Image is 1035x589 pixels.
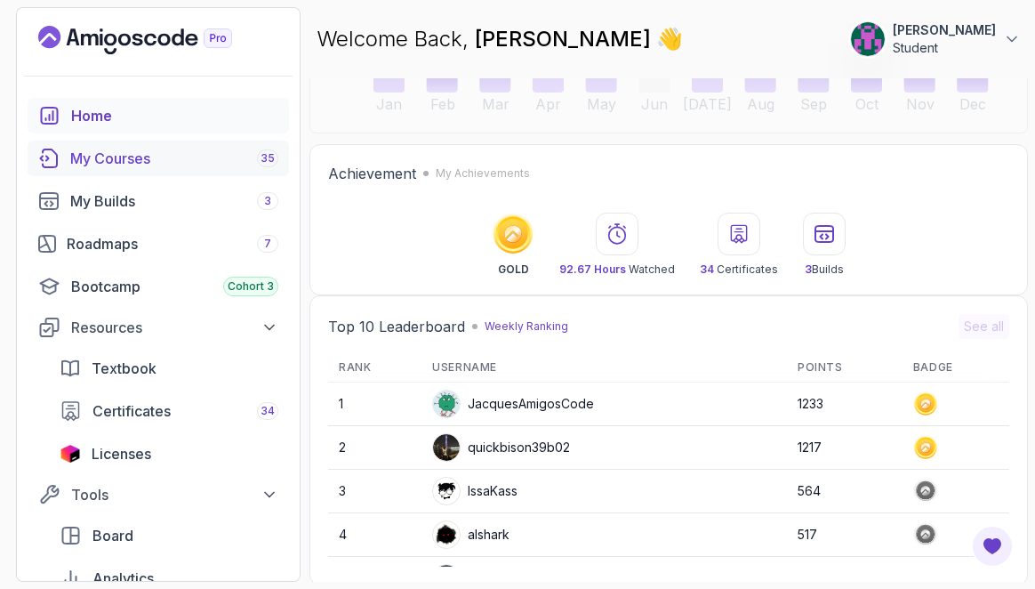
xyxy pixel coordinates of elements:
[317,25,683,53] p: Welcome Back,
[328,470,421,513] td: 3
[433,478,460,504] img: user profile image
[959,314,1009,339] button: See all
[38,26,273,54] a: Landing page
[49,351,289,386] a: textbook
[787,513,903,557] td: 517
[49,436,289,472] a: licenses
[433,434,460,461] img: user profile image
[28,98,289,133] a: home
[261,151,275,165] span: 35
[92,568,154,589] span: Analytics
[228,279,274,294] span: Cohort 3
[436,166,530,181] p: My Achievements
[893,21,996,39] p: [PERSON_NAME]
[432,390,594,418] div: JacquesAmigosCode
[433,391,460,417] img: default monster avatar
[328,163,416,184] h2: Achievement
[264,237,271,251] span: 7
[28,226,289,262] a: roadmaps
[49,393,289,429] a: certificates
[559,262,626,276] span: 92.67 Hours
[328,353,421,383] th: Rank
[28,183,289,219] a: builds
[71,317,278,338] div: Resources
[498,262,529,277] p: GOLD
[60,445,81,463] img: jetbrains icon
[851,22,885,56] img: user profile image
[432,520,509,549] div: alshark
[903,353,1009,383] th: Badge
[28,269,289,304] a: bootcamp
[92,525,133,546] span: Board
[28,479,289,511] button: Tools
[700,262,714,276] span: 34
[893,39,996,57] p: Student
[328,513,421,557] td: 4
[328,426,421,470] td: 2
[700,262,778,277] p: Certificates
[328,316,465,337] h2: Top 10 Leaderboard
[71,484,278,505] div: Tools
[559,262,675,277] p: Watched
[28,141,289,176] a: courses
[71,276,278,297] div: Bootcamp
[805,262,812,276] span: 3
[264,194,271,208] span: 3
[28,311,289,343] button: Resources
[92,400,171,422] span: Certificates
[328,383,421,426] td: 1
[49,518,289,553] a: board
[787,383,903,426] td: 1233
[70,148,278,169] div: My Courses
[475,26,656,52] span: [PERSON_NAME]
[71,105,278,126] div: Home
[787,470,903,513] td: 564
[421,353,787,383] th: Username
[485,319,568,334] p: Weekly Ranking
[805,262,844,277] p: Builds
[787,353,903,383] th: Points
[92,358,156,379] span: Textbook
[261,404,275,418] span: 34
[432,433,570,462] div: quickbison39b02
[433,521,460,548] img: user profile image
[850,21,1021,57] button: user profile image[PERSON_NAME]Student
[67,233,278,254] div: Roadmaps
[653,20,690,58] span: 👋
[92,443,151,464] span: Licenses
[787,426,903,470] td: 1217
[971,525,1014,568] button: Open Feedback Button
[70,190,278,212] div: My Builds
[432,477,517,505] div: IssaKass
